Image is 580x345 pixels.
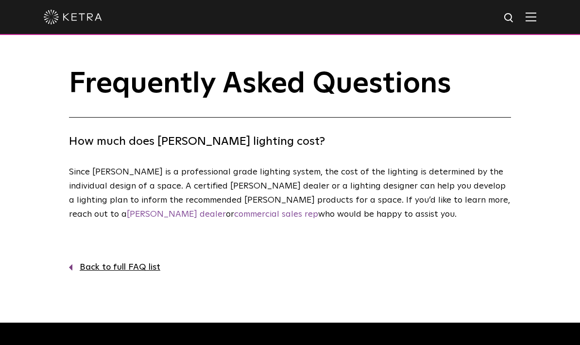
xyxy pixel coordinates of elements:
[44,10,102,24] img: ketra-logo-2019-white
[69,132,511,151] h4: How much does [PERSON_NAME] lighting cost?
[69,68,511,118] h1: Frequently Asked Questions
[127,210,226,219] a: [PERSON_NAME] dealer
[503,12,515,24] img: search icon
[526,12,536,21] img: Hamburger%20Nav.svg
[69,165,511,221] p: Since [PERSON_NAME] is a professional grade lighting system, the cost of the lighting is determin...
[234,210,318,219] a: commercial sales rep
[69,260,511,275] a: Back to full FAQ list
